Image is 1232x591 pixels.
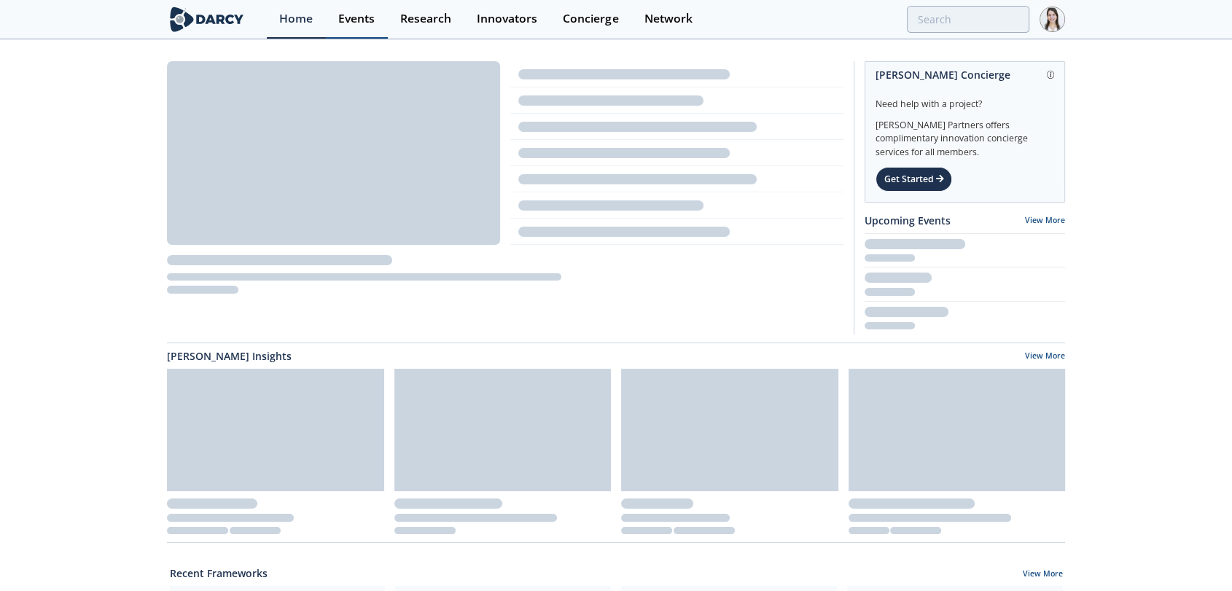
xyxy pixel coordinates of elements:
[1023,568,1063,582] a: View More
[1171,533,1217,576] iframe: chat widget
[865,213,951,228] a: Upcoming Events
[279,13,313,25] div: Home
[1025,215,1065,225] a: View More
[400,13,451,25] div: Research
[876,62,1054,87] div: [PERSON_NAME] Concierge
[1040,7,1065,32] img: Profile
[170,565,268,581] a: Recent Frameworks
[338,13,375,25] div: Events
[876,167,952,192] div: Get Started
[1025,351,1065,364] a: View More
[907,6,1029,33] input: Advanced Search
[1047,71,1055,79] img: information.svg
[876,87,1054,111] div: Need help with a project?
[167,7,246,32] img: logo-wide.svg
[167,348,292,364] a: [PERSON_NAME] Insights
[876,111,1054,159] div: [PERSON_NAME] Partners offers complimentary innovation concierge services for all members.
[644,13,692,25] div: Network
[563,13,618,25] div: Concierge
[477,13,537,25] div: Innovators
